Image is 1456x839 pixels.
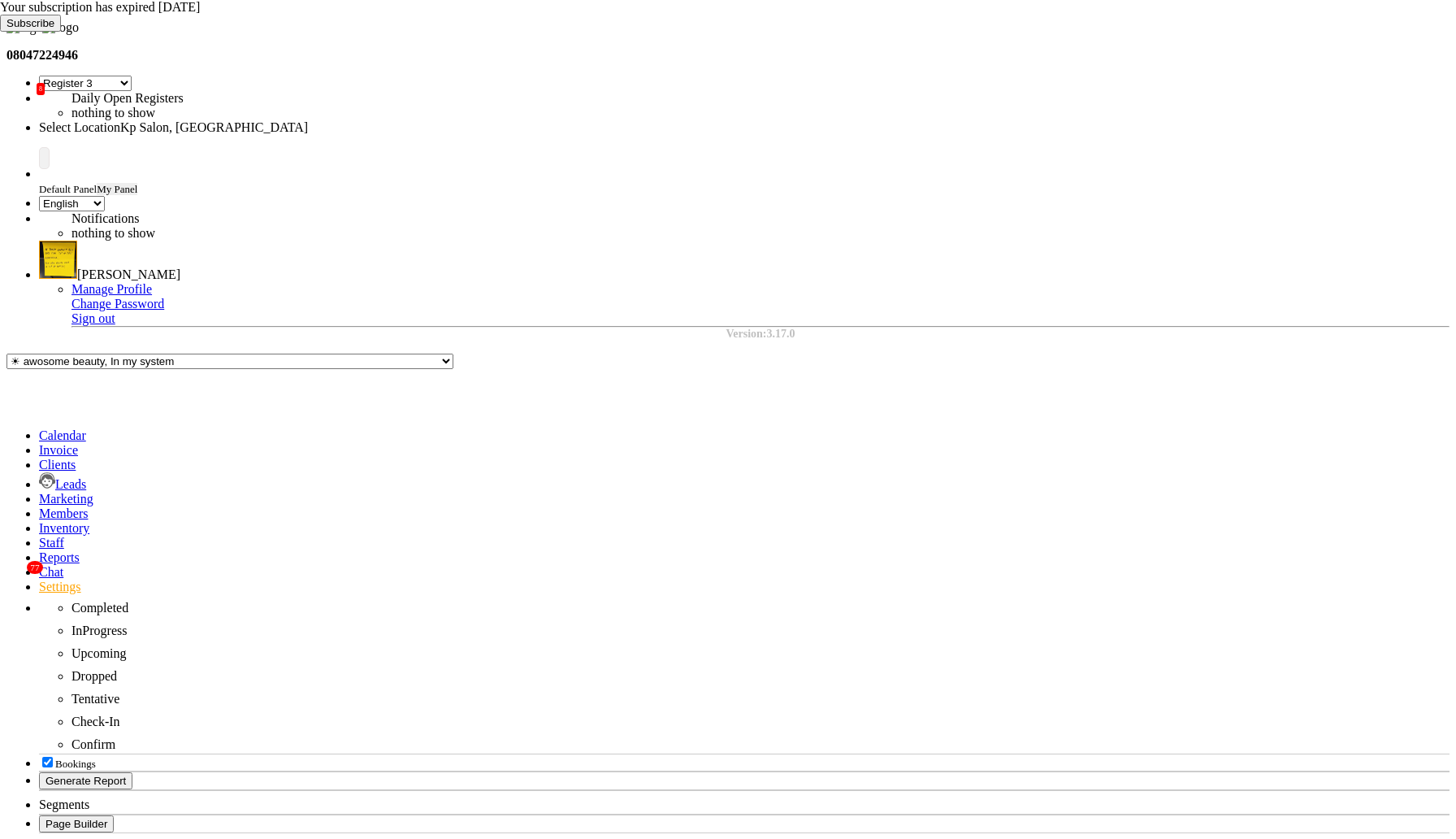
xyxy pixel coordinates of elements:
span: [PERSON_NAME] [77,267,180,281]
img: Vidhi [39,241,77,279]
div: Daily Open Registers [71,91,478,106]
span: Upcoming [71,646,127,660]
li: nothing to show [71,106,478,120]
div: Version:3.17.0 [71,328,1449,341]
a: Reports [39,550,80,564]
button: Page Builder [39,815,114,832]
span: Chat [39,565,63,579]
a: Manage Profile [71,282,152,296]
a: Members [39,506,88,520]
span: Segments [39,798,89,811]
span: Confirm [71,737,115,751]
a: Sign out [71,311,115,325]
span: Leads [55,477,86,491]
span: 77 [27,561,43,574]
a: Change Password [71,297,164,311]
a: Settings [39,580,81,593]
a: Marketing [39,492,93,506]
span: Default Panel [39,183,97,195]
b: 08047224946 [6,48,78,62]
button: Generate Report [39,772,132,789]
a: Calendar [39,428,86,442]
a: 77Chat [39,565,63,579]
span: Completed [71,601,128,615]
a: Inventory [39,521,89,535]
a: Leads [39,477,86,491]
span: Dropped [71,669,117,683]
span: InProgress [71,624,127,637]
span: Bookings [55,758,96,770]
li: nothing to show [71,226,478,241]
div: Notifications [71,211,478,226]
span: 8 [37,83,45,95]
a: Invoice [39,443,78,457]
span: Tentative [71,692,119,706]
span: My Panel [97,183,137,195]
a: Clients [39,458,76,472]
span: Check-In [71,715,120,728]
a: Staff [39,536,64,550]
